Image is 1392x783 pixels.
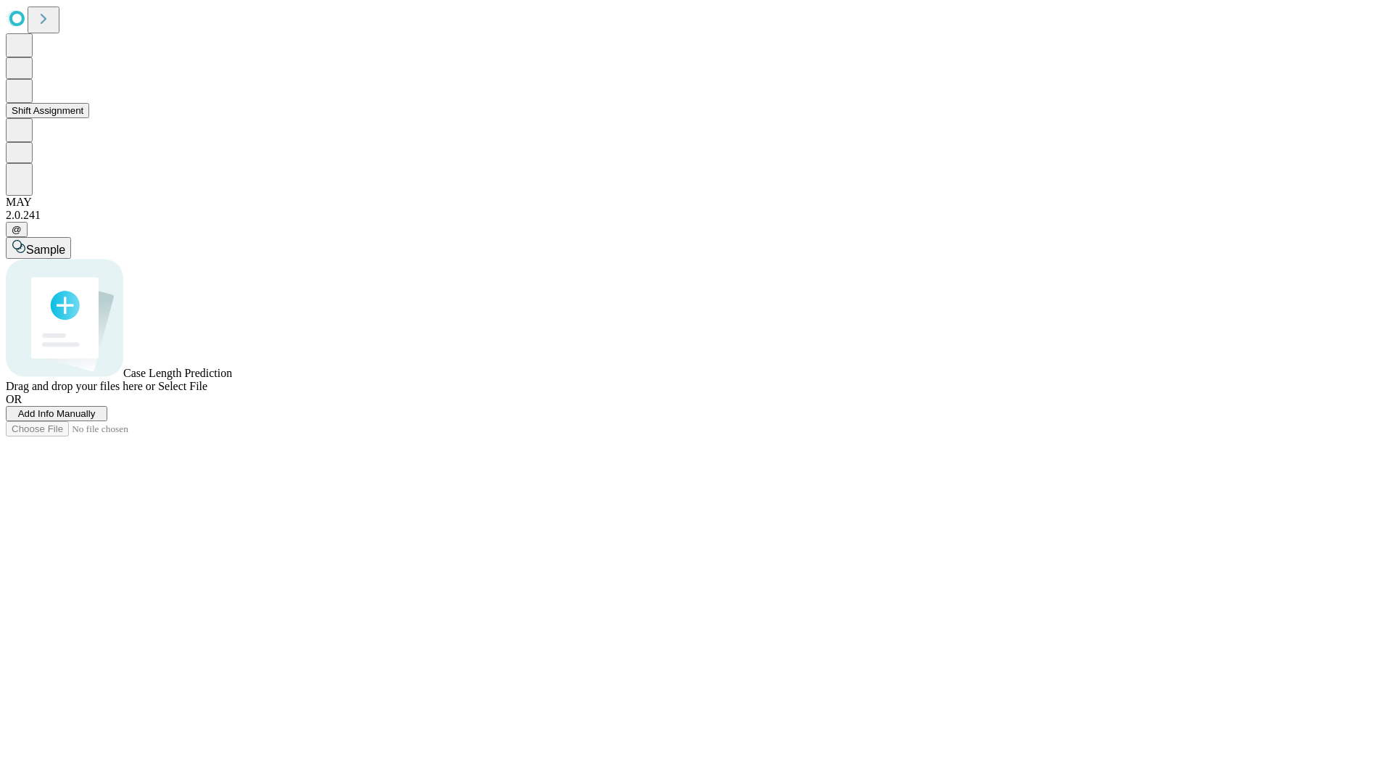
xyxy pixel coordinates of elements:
[123,367,232,379] span: Case Length Prediction
[12,224,22,235] span: @
[6,209,1386,222] div: 2.0.241
[6,380,155,392] span: Drag and drop your files here or
[6,393,22,405] span: OR
[6,196,1386,209] div: MAY
[6,103,89,118] button: Shift Assignment
[26,244,65,256] span: Sample
[6,237,71,259] button: Sample
[158,380,207,392] span: Select File
[18,408,96,419] span: Add Info Manually
[6,406,107,421] button: Add Info Manually
[6,222,28,237] button: @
